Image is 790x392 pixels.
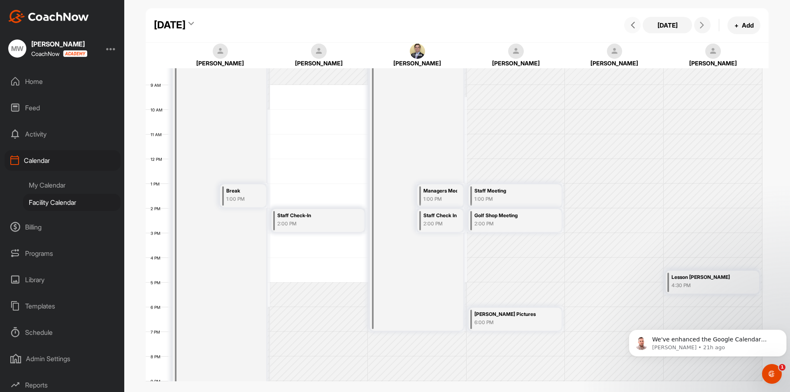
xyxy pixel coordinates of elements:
[213,44,228,59] img: square_default-ef6cabf814de5a2bf16c804365e32c732080f9872bdf737d349900a9daf73cf9.png
[474,319,546,326] div: 6:00 PM
[277,211,349,220] div: Staff Check-In
[705,44,721,59] img: square_default-ef6cabf814de5a2bf16c804365e32c732080f9872bdf737d349900a9daf73cf9.png
[311,44,327,59] img: square_default-ef6cabf814de5a2bf16c804365e32c732080f9872bdf737d349900a9daf73cf9.png
[377,59,458,67] div: [PERSON_NAME]
[146,354,169,359] div: 8 PM
[278,59,359,67] div: [PERSON_NAME]
[5,150,121,171] div: Calendar
[31,41,87,47] div: [PERSON_NAME]
[423,211,457,220] div: Staff Check In
[474,310,546,319] div: [PERSON_NAME] Pictures
[146,280,169,285] div: 5 PM
[475,59,556,67] div: [PERSON_NAME]
[423,220,457,227] div: 2:00 PM
[146,329,168,334] div: 7 PM
[410,44,425,59] img: square_9f5fd7803bd8b30925cdd02c280f4d95.jpg
[423,186,457,196] div: Managers Meeting
[146,107,171,112] div: 10 AM
[643,17,692,33] button: [DATE]
[180,59,261,67] div: [PERSON_NAME]
[146,83,169,88] div: 9 AM
[146,157,170,162] div: 12 PM
[5,97,121,118] div: Feed
[508,44,524,59] img: square_default-ef6cabf814de5a2bf16c804365e32c732080f9872bdf737d349900a9daf73cf9.png
[474,186,546,196] div: Staff Meeting
[154,18,186,32] div: [DATE]
[226,195,260,203] div: 1:00 PM
[671,282,743,289] div: 4:30 PM
[574,59,655,67] div: [PERSON_NAME]
[779,364,785,371] span: 1
[146,206,169,211] div: 2 PM
[607,44,623,59] img: square_default-ef6cabf814de5a2bf16c804365e32c732080f9872bdf737d349900a9daf73cf9.png
[671,273,743,282] div: Lesson [PERSON_NAME]
[474,195,546,203] div: 1:00 PM
[672,59,753,67] div: [PERSON_NAME]
[146,305,169,310] div: 6 PM
[734,21,739,30] span: +
[277,220,349,227] div: 2:00 PM
[625,312,790,370] iframe: Intercom notifications message
[27,24,149,112] span: We've enhanced the Google Calendar integration for a more seamless experience. If you haven't lin...
[23,194,121,211] div: Facility Calendar
[226,186,260,196] div: Break
[146,231,169,236] div: 3 PM
[146,255,169,260] div: 4 PM
[474,211,546,220] div: Golf Shop Meeting
[762,364,782,384] iframe: Intercom live chat
[63,50,87,57] img: CoachNow acadmey
[27,32,151,39] p: Message from Alex, sent 21h ago
[146,379,169,384] div: 9 PM
[8,10,89,23] img: CoachNow
[5,243,121,264] div: Programs
[23,176,121,194] div: My Calendar
[423,195,457,203] div: 1:00 PM
[8,39,26,58] div: MW
[5,217,121,237] div: Billing
[146,181,168,186] div: 1 PM
[5,296,121,316] div: Templates
[5,124,121,144] div: Activity
[5,348,121,369] div: Admin Settings
[5,71,121,92] div: Home
[5,322,121,343] div: Schedule
[474,220,546,227] div: 2:00 PM
[146,132,170,137] div: 11 AM
[727,16,760,34] button: +Add
[5,269,121,290] div: Library
[31,50,87,57] div: CoachNow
